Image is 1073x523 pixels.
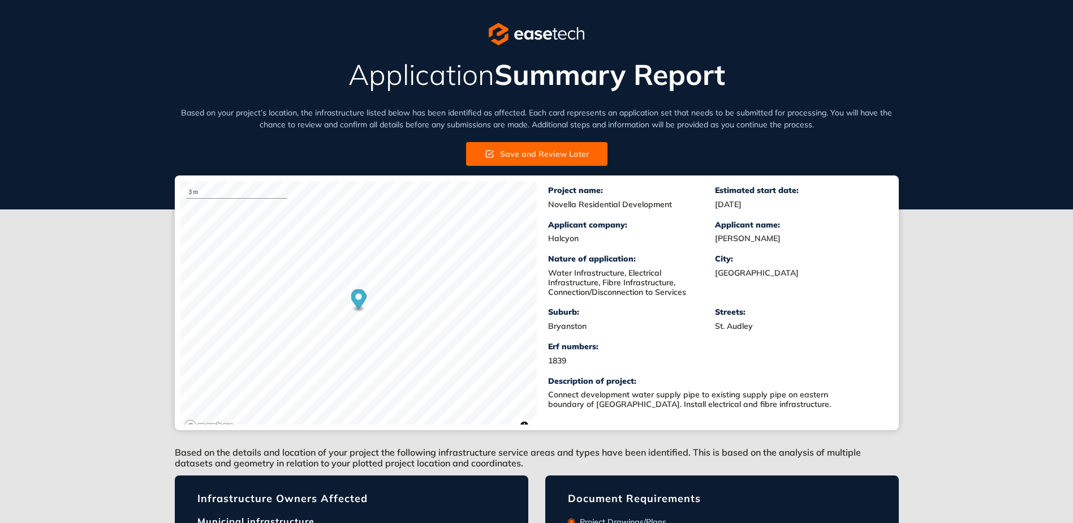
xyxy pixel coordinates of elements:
[548,342,715,351] div: Erf numbers:
[548,268,715,297] div: Water Infrastructure, Electrical Infrastructure, Fibre Infrastructure, Connection/Disconnection t...
[715,234,882,243] div: [PERSON_NAME]
[715,186,882,195] div: Estimated start date:
[175,59,899,90] h2: Application
[548,234,715,243] div: Halcyon
[186,187,287,199] div: 3 m
[715,254,882,264] div: City:
[715,200,882,209] div: [DATE]
[568,492,876,505] div: Document Requirements
[466,142,607,166] button: Save and Review Later
[521,419,528,432] span: Toggle attribution
[715,220,882,230] div: Applicant name:
[180,181,537,436] canvas: Map
[197,492,506,505] div: Infrastructure Owners Affected
[351,289,366,312] div: Map marker
[548,200,715,209] div: Novella Residential Development
[489,23,584,45] img: logo
[184,419,234,432] a: Mapbox logo
[548,321,715,331] div: Bryanston
[494,57,725,92] span: Summary Report
[548,220,715,230] div: Applicant company:
[500,148,589,160] span: Save and Review Later
[548,390,831,409] div: Connect development water supply pipe to existing supply pipe on eastern boundary of St. Audley R...
[548,186,715,195] div: Project name:
[548,376,882,386] div: Description of project:
[548,356,715,366] div: 1839
[715,307,882,317] div: Streets:
[548,307,715,317] div: Suburb:
[715,321,882,331] div: St. Audley
[175,107,899,131] div: Based on your project’s location, the infrastructure listed below has been identified as affected...
[548,254,715,264] div: Nature of application:
[175,430,899,475] div: Based on the details and location of your project the following infrastructure service areas and ...
[715,268,882,278] div: [GEOGRAPHIC_DATA]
